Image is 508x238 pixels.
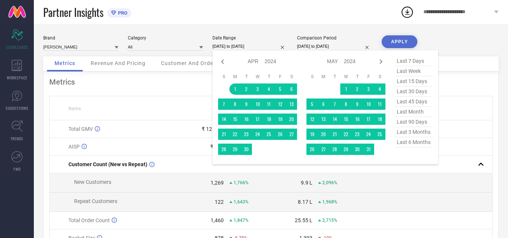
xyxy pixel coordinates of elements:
td: Tue Apr 16 2024 [241,114,252,125]
span: 2,715% [322,218,337,223]
td: Thu Apr 18 2024 [263,114,274,125]
td: Sat Apr 27 2024 [286,129,297,140]
span: 1,766% [234,180,249,185]
th: Tuesday [241,74,252,80]
td: Thu May 30 2024 [352,144,363,155]
span: AISP [68,144,80,150]
td: Mon May 06 2024 [318,99,329,110]
span: last 30 days [395,86,432,97]
span: 1,847% [234,218,249,223]
td: Mon Apr 01 2024 [229,83,241,95]
td: Sat May 18 2024 [374,114,385,125]
td: Wed May 29 2024 [340,144,352,155]
span: Customer Count (New vs Repeat) [68,161,147,167]
span: Total GMV [68,126,93,132]
td: Sat May 25 2024 [374,129,385,140]
td: Wed May 15 2024 [340,114,352,125]
div: Category [128,35,203,41]
span: last month [395,107,432,117]
div: Open download list [400,5,414,19]
th: Friday [363,74,374,80]
td: Fri May 03 2024 [363,83,374,95]
span: Partner Insights [43,5,103,20]
th: Monday [229,74,241,80]
span: Metrics [55,60,75,66]
td: Wed Apr 17 2024 [252,114,263,125]
div: 25.55 L [295,217,312,223]
input: Select date range [212,42,288,50]
td: Thu May 02 2024 [352,83,363,95]
td: Tue May 21 2024 [329,129,340,140]
div: Brand [43,35,118,41]
td: Sat Apr 20 2024 [286,114,297,125]
td: Wed Apr 10 2024 [252,99,263,110]
div: Next month [376,57,385,66]
td: Sun May 05 2024 [306,99,318,110]
button: APPLY [382,35,417,48]
td: Sun Apr 28 2024 [218,144,229,155]
td: Wed May 22 2024 [340,129,352,140]
th: Wednesday [252,74,263,80]
td: Mon May 13 2024 [318,114,329,125]
div: ₹ 832 [210,144,224,150]
td: Mon Apr 15 2024 [229,114,241,125]
th: Monday [318,74,329,80]
td: Thu Apr 25 2024 [263,129,274,140]
span: 1,968% [322,199,337,205]
td: Tue Apr 30 2024 [241,144,252,155]
td: Sun Apr 21 2024 [218,129,229,140]
td: Wed May 01 2024 [340,83,352,95]
span: last 15 days [395,76,432,86]
td: Thu May 16 2024 [352,114,363,125]
span: last 3 months [395,127,432,137]
span: TRENDS [11,136,23,141]
td: Mon May 27 2024 [318,144,329,155]
th: Tuesday [329,74,340,80]
td: Mon Apr 29 2024 [229,144,241,155]
th: Wednesday [340,74,352,80]
th: Saturday [286,74,297,80]
td: Sat Apr 13 2024 [286,99,297,110]
td: Tue May 28 2024 [329,144,340,155]
th: Friday [274,74,286,80]
span: SUGGESTIONS [6,105,29,111]
input: Select comparison period [297,42,372,50]
td: Tue Apr 23 2024 [241,129,252,140]
td: Tue Apr 09 2024 [241,99,252,110]
td: Sun Apr 14 2024 [218,114,229,125]
th: Thursday [263,74,274,80]
span: PRO [116,10,127,16]
span: last week [395,66,432,76]
div: 122 [215,199,224,205]
span: Repeat Customers [74,198,117,204]
span: SCORECARDS [6,44,28,50]
span: 1,643% [234,199,249,205]
td: Sun May 19 2024 [306,129,318,140]
td: Fri May 31 2024 [363,144,374,155]
td: Fri Apr 19 2024 [274,114,286,125]
span: Revenue And Pricing [91,60,146,66]
td: Thu Apr 04 2024 [263,83,274,95]
td: Fri Apr 12 2024 [274,99,286,110]
span: Total Order Count [68,217,110,223]
td: Sun May 26 2024 [306,144,318,155]
div: Previous month [218,57,227,66]
th: Thursday [352,74,363,80]
td: Tue May 14 2024 [329,114,340,125]
td: Fri Apr 26 2024 [274,129,286,140]
div: Comparison Period [297,35,372,41]
td: Mon Apr 22 2024 [229,129,241,140]
span: New Customers [74,179,111,185]
div: 9.9 L [301,180,312,186]
td: Sat May 11 2024 [374,99,385,110]
td: Fri May 17 2024 [363,114,374,125]
td: Sat Apr 06 2024 [286,83,297,95]
td: Fri May 10 2024 [363,99,374,110]
td: Fri Apr 05 2024 [274,83,286,95]
div: 1,460 [211,217,224,223]
span: last 6 months [395,137,432,147]
div: 1,269 [211,180,224,186]
td: Mon May 20 2024 [318,129,329,140]
td: Wed May 08 2024 [340,99,352,110]
span: WORKSPACE [7,75,27,80]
